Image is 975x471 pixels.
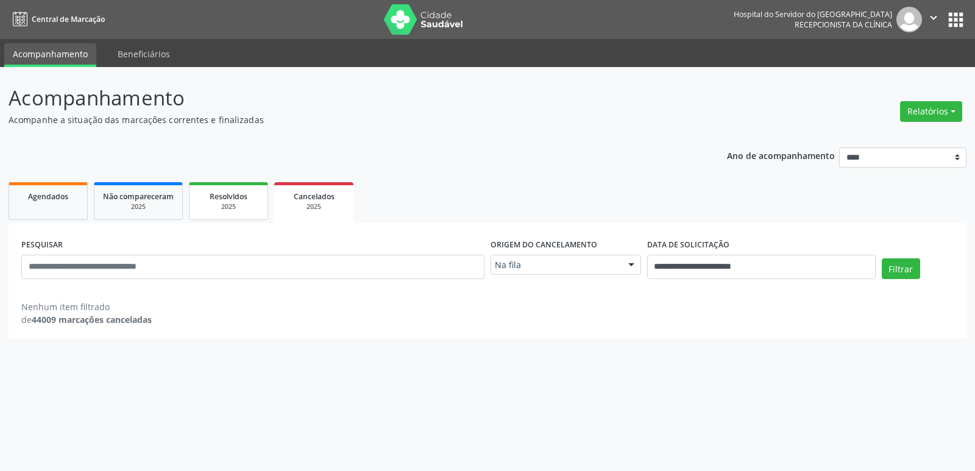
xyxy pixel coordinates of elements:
span: Recepcionista da clínica [795,19,892,30]
span: Não compareceram [103,191,174,202]
label: DATA DE SOLICITAÇÃO [647,236,729,255]
label: PESQUISAR [21,236,63,255]
span: Na fila [495,259,616,271]
img: img [896,7,922,32]
div: 2025 [198,202,259,211]
button: Filtrar [882,258,920,279]
p: Acompanhe a situação das marcações correntes e finalizadas [9,113,679,126]
i:  [927,11,940,24]
div: 2025 [283,202,345,211]
div: Nenhum item filtrado [21,300,152,313]
button:  [922,7,945,32]
strong: 44009 marcações canceladas [32,314,152,325]
a: Acompanhamento [4,43,96,67]
button: Relatórios [900,101,962,122]
a: Central de Marcação [9,9,105,29]
div: Hospital do Servidor do [GEOGRAPHIC_DATA] [734,9,892,19]
button: apps [945,9,966,30]
a: Beneficiários [109,43,179,65]
p: Ano de acompanhamento [727,147,835,163]
span: Central de Marcação [32,14,105,24]
span: Resolvidos [210,191,247,202]
p: Acompanhamento [9,83,679,113]
span: Agendados [28,191,68,202]
label: Origem do cancelamento [491,236,597,255]
div: 2025 [103,202,174,211]
div: de [21,313,152,326]
span: Cancelados [294,191,335,202]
